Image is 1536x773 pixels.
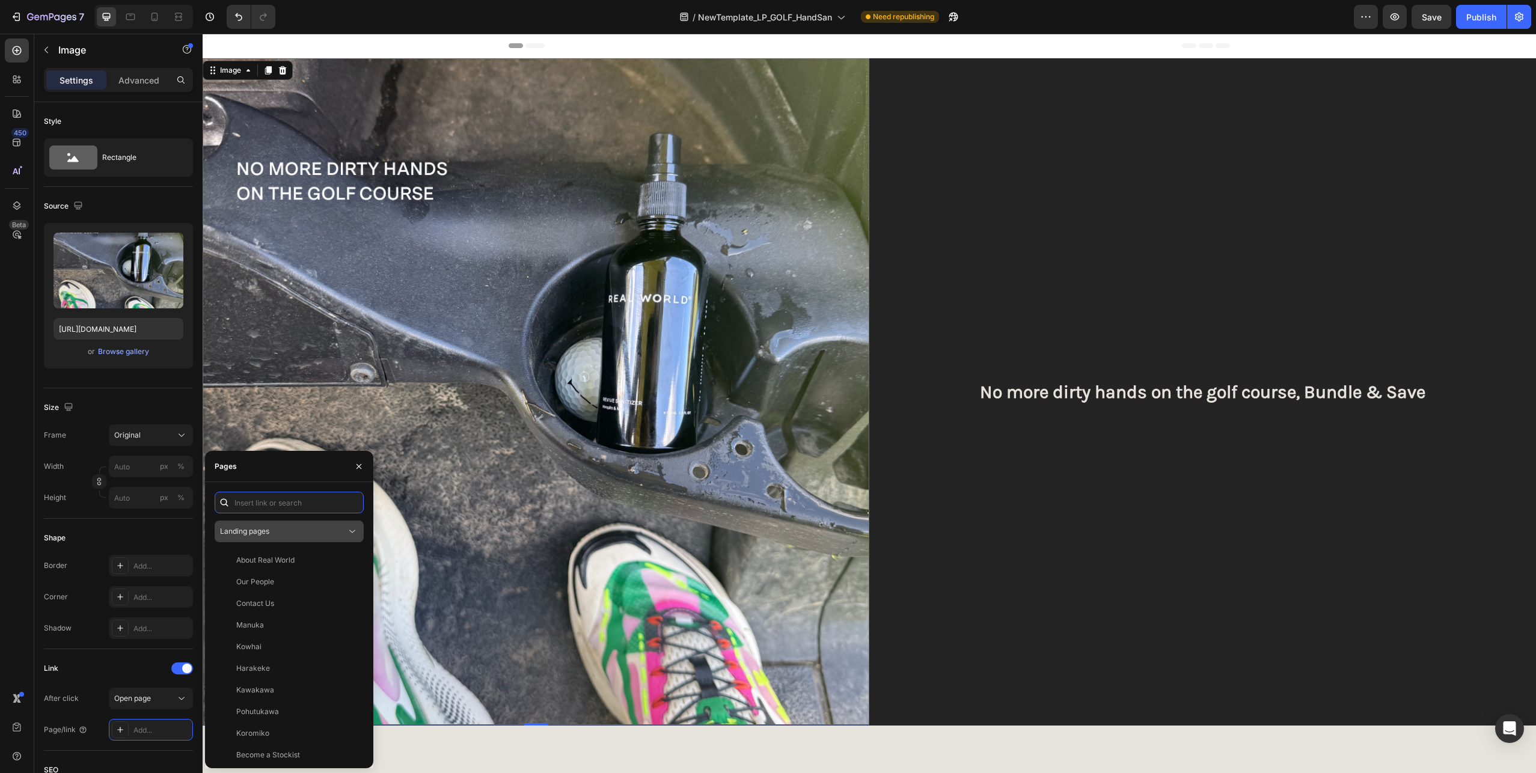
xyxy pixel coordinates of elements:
[44,560,67,571] div: Border
[236,576,274,587] div: Our People
[236,598,274,609] div: Contact Us
[44,663,58,674] div: Link
[44,693,79,704] div: After click
[98,346,149,357] div: Browse gallery
[114,430,141,441] span: Original
[11,128,29,138] div: 450
[109,688,193,709] button: Open page
[160,492,168,503] div: px
[693,11,696,23] span: /
[1495,714,1524,743] div: Open Intercom Messenger
[1456,5,1507,29] button: Publish
[133,561,190,572] div: Add...
[44,461,64,472] label: Width
[236,706,279,717] div: Pohutukawa
[160,461,168,472] div: px
[133,725,190,736] div: Add...
[133,623,190,634] div: Add...
[44,430,66,441] label: Frame
[109,456,193,477] input: px%
[236,555,295,566] div: About Real World
[109,424,193,446] button: Original
[133,592,190,603] div: Add...
[236,750,300,760] div: Become a Stockist
[174,490,188,505] button: px
[215,461,237,472] div: Pages
[227,5,275,29] div: Undo/Redo
[44,116,61,127] div: Style
[58,43,161,57] p: Image
[54,233,183,308] img: preview-image
[44,198,85,215] div: Source
[54,318,183,340] input: https://example.com/image.jpg
[44,400,76,416] div: Size
[220,527,269,536] span: Landing pages
[97,346,150,358] button: Browse gallery
[236,641,262,652] div: Kowhai
[873,11,934,22] span: Need republishing
[9,220,29,230] div: Beta
[44,623,72,634] div: Shadow
[102,144,176,171] div: Rectangle
[203,34,1536,773] iframe: Design area
[88,344,95,359] span: or
[60,74,93,87] p: Settings
[698,11,832,23] span: NewTemplate_LP_GOLF_HandSan
[236,685,274,695] div: Kawakawa
[44,591,68,602] div: Corner
[676,735,1257,763] h1: Horopito & Mint Sanitiser
[236,620,264,631] div: Manuka
[177,461,185,472] div: %
[118,74,159,87] p: Advanced
[44,724,88,735] div: Page/link
[114,694,151,703] span: Open page
[174,459,188,474] button: px
[157,490,171,505] button: %
[44,533,66,543] div: Shape
[1412,5,1451,29] button: Save
[236,728,269,739] div: Koromiko
[157,459,171,474] button: %
[44,492,66,503] label: Height
[177,492,185,503] div: %
[79,10,84,24] p: 7
[109,487,193,509] input: px%
[667,338,1333,379] h2: No more dirty hands on the golf course, Bundle & Save
[215,492,364,513] input: Insert link or search
[236,663,270,674] div: Harakeke
[1422,12,1442,22] span: Save
[215,521,364,542] button: Landing pages
[5,5,90,29] button: 7
[1466,11,1496,23] div: Publish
